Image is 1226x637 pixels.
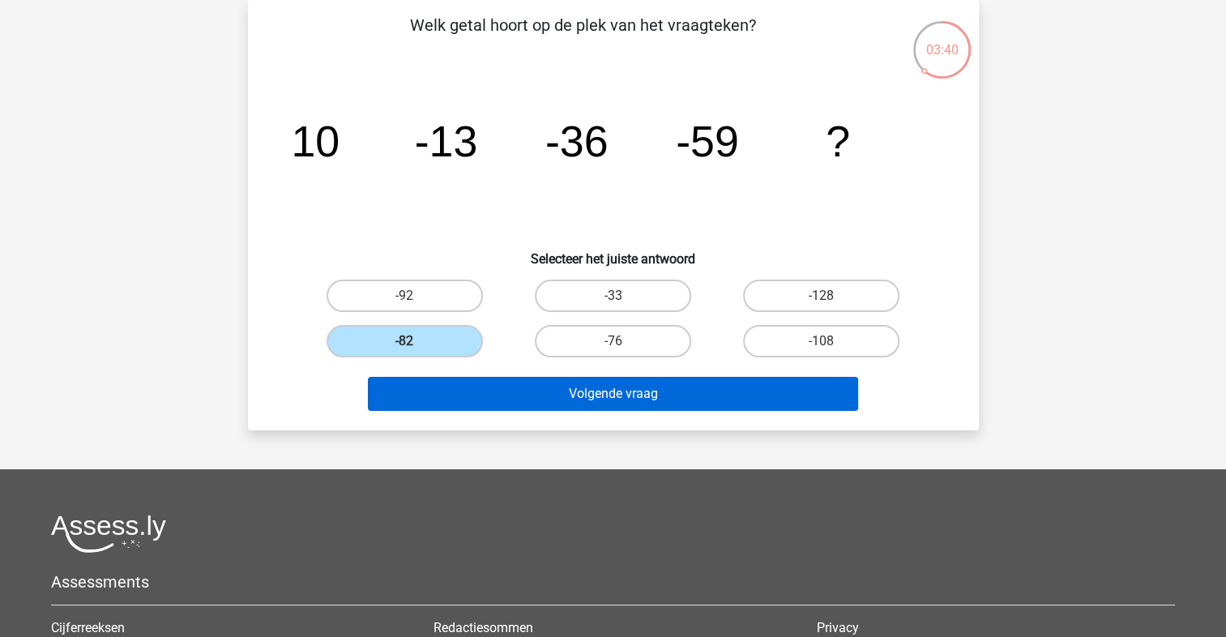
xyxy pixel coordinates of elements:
label: -33 [535,280,691,312]
label: -92 [327,280,483,312]
tspan: 10 [291,117,340,165]
a: Cijferreeksen [51,620,125,635]
div: 03:40 [912,19,972,60]
label: -82 [327,325,483,357]
tspan: -36 [545,117,608,165]
h6: Selecteer het juiste antwoord [274,238,953,267]
label: -76 [535,325,691,357]
h5: Assessments [51,572,1175,592]
a: Privacy [817,620,859,635]
tspan: -13 [414,117,477,165]
p: Welk getal hoort op de plek van het vraagteken? [274,13,892,62]
label: -108 [743,325,899,357]
img: Assessly logo [51,515,166,553]
a: Redactiesommen [434,620,533,635]
button: Volgende vraag [368,377,858,411]
tspan: ? [826,117,850,165]
label: -128 [743,280,899,312]
tspan: -59 [676,117,739,165]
